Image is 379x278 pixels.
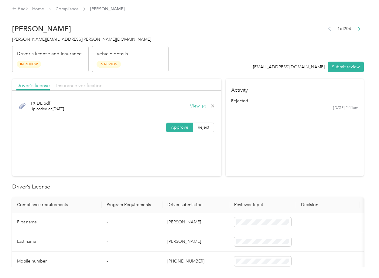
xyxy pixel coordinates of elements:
[32,6,44,12] a: Home
[17,219,37,225] span: First name
[17,50,82,58] p: Driver's license and Insurance
[102,212,162,232] td: -
[17,239,36,244] span: Last name
[333,105,358,111] time: [DATE] 2:11am
[30,100,64,107] span: TX DL.pdf
[56,6,79,12] a: Compliance
[229,197,296,212] th: Reviewer input
[102,232,162,252] td: -
[12,252,102,271] td: Mobile number
[171,125,188,130] span: Approve
[56,83,103,88] span: Insurance verification
[12,183,364,191] h2: Driver’s License
[337,25,351,32] span: 1 of 204
[12,212,102,232] td: First name
[12,197,102,212] th: Compliance requirements
[190,103,206,109] button: View
[97,61,121,68] span: In Review
[90,6,125,12] span: [PERSON_NAME]
[328,62,364,72] button: Submit review
[102,197,162,212] th: Program Requirements
[162,232,229,252] td: [PERSON_NAME]
[162,252,229,271] td: [PHONE_NUMBER]
[17,61,41,68] span: In Review
[296,197,360,212] th: Decision
[30,107,64,112] span: Uploaded on [DATE]
[162,212,229,232] td: [PERSON_NAME]
[17,259,47,264] span: Mobile number
[12,37,151,42] span: [PERSON_NAME][EMAIL_ADDRESS][PERSON_NAME][DOMAIN_NAME]
[12,25,169,33] h2: [PERSON_NAME]
[345,244,379,278] iframe: Everlance-gr Chat Button Frame
[231,98,359,104] div: rejected
[97,50,128,58] p: Vehicle details
[162,197,229,212] th: Driver submission
[12,232,102,252] td: Last name
[198,125,209,130] span: Reject
[16,83,50,88] span: Driver's license
[226,79,364,98] h4: Activity
[102,252,162,271] td: -
[12,5,28,13] div: Back
[253,64,325,70] div: [EMAIL_ADDRESS][DOMAIN_NAME]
